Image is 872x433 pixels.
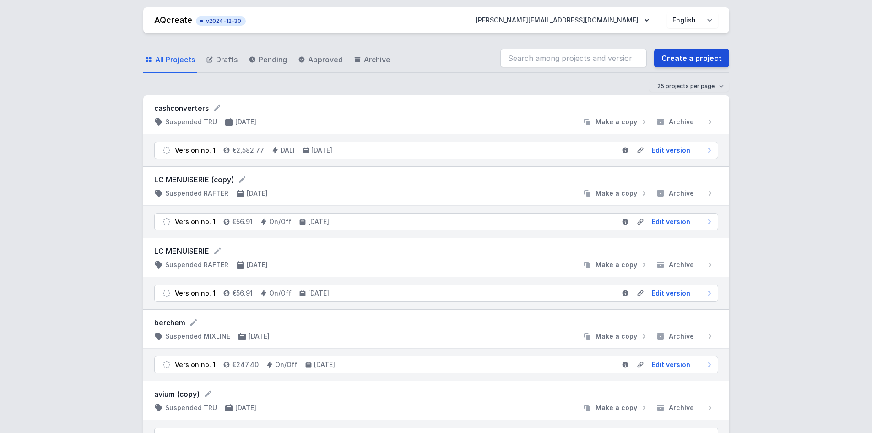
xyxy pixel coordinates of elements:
[596,332,637,341] span: Make a copy
[352,47,392,73] a: Archive
[235,117,256,126] h4: [DATE]
[232,217,253,226] h4: €56.91
[249,332,270,341] h4: [DATE]
[232,360,259,369] h4: €247.40
[165,260,228,269] h4: Suspended RAFTER
[247,260,268,269] h4: [DATE]
[162,217,171,226] img: draft.svg
[154,389,718,400] form: avium (copy)
[196,15,246,26] button: v2024-12-30
[165,332,230,341] h4: Suspended MIXLINE
[162,289,171,298] img: draft.svg
[175,146,216,155] div: Version no. 1
[652,260,718,269] button: Archive
[281,146,295,155] h4: DALI
[154,174,718,185] form: LC MENUISERIE (copy)
[500,49,647,67] input: Search among projects and versions...
[314,360,335,369] h4: [DATE]
[200,17,241,25] span: v2024-12-30
[204,47,239,73] a: Drafts
[269,289,292,298] h4: On/Off
[579,189,652,198] button: Make a copy
[165,403,217,412] h4: Suspended TRU
[162,146,171,155] img: draft.svg
[648,217,714,226] a: Edit version
[648,289,714,298] a: Edit version
[308,217,329,226] h4: [DATE]
[579,332,652,341] button: Make a copy
[648,146,714,155] a: Edit version
[165,117,217,126] h4: Suspended TRU
[259,54,287,65] span: Pending
[579,403,652,412] button: Make a copy
[247,47,289,73] a: Pending
[154,103,718,114] form: cashconverters
[175,360,216,369] div: Version no. 1
[579,260,652,269] button: Make a copy
[596,403,637,412] span: Make a copy
[652,146,690,155] span: Edit version
[579,117,652,126] button: Make a copy
[652,189,718,198] button: Archive
[669,260,694,269] span: Archive
[669,189,694,198] span: Archive
[652,217,690,226] span: Edit version
[216,54,238,65] span: Drafts
[364,54,390,65] span: Archive
[165,189,228,198] h4: Suspended RAFTER
[269,217,292,226] h4: On/Off
[155,54,195,65] span: All Projects
[669,117,694,126] span: Archive
[235,403,256,412] h4: [DATE]
[213,247,222,256] button: Rename project
[596,117,637,126] span: Make a copy
[154,246,718,257] form: LC MENUISERIE
[648,360,714,369] a: Edit version
[652,360,690,369] span: Edit version
[669,403,694,412] span: Archive
[311,146,332,155] h4: [DATE]
[296,47,345,73] a: Approved
[308,54,343,65] span: Approved
[596,189,637,198] span: Make a copy
[652,332,718,341] button: Archive
[232,289,253,298] h4: €56.91
[175,217,216,226] div: Version no. 1
[652,117,718,126] button: Archive
[654,49,729,67] a: Create a project
[247,189,268,198] h4: [DATE]
[596,260,637,269] span: Make a copy
[154,15,192,25] a: AQcreate
[212,104,222,113] button: Rename project
[154,317,718,328] form: berchem
[275,360,298,369] h4: On/Off
[652,403,718,412] button: Archive
[652,289,690,298] span: Edit version
[189,318,198,327] button: Rename project
[232,146,264,155] h4: €2,582.77
[162,360,171,369] img: draft.svg
[203,389,212,399] button: Rename project
[667,12,718,28] select: Choose language
[143,47,197,73] a: All Projects
[175,289,216,298] div: Version no. 1
[238,175,247,184] button: Rename project
[468,12,657,28] button: [PERSON_NAME][EMAIL_ADDRESS][DOMAIN_NAME]
[669,332,694,341] span: Archive
[308,289,329,298] h4: [DATE]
